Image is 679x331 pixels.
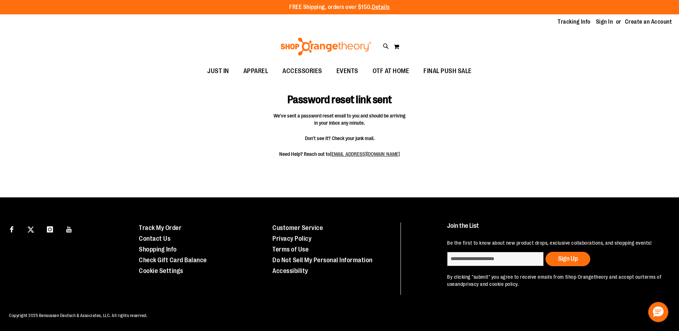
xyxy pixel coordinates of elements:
span: Don't see it? Check your junk mail. [273,135,406,142]
a: Visit our Facebook page [5,222,18,235]
a: privacy and cookie policy. [463,281,519,287]
a: Visit our Instagram page [44,222,56,235]
a: Create an Account [625,18,672,26]
a: Check Gift Card Balance [139,256,207,264]
h1: Password reset link sent [256,83,423,106]
span: EVENTS [336,63,358,79]
a: APPAREL [236,63,276,80]
button: Hello, have a question? Let’s chat. [648,302,668,322]
span: FINAL PUSH SALE [423,63,472,79]
span: APPAREL [243,63,268,79]
a: Do Not Sell My Personal Information [272,256,373,264]
a: Tracking Info [558,18,591,26]
input: enter email [447,252,544,266]
a: Visit our X page [25,222,37,235]
a: EVENTS [329,63,365,80]
a: Cookie Settings [139,267,183,274]
a: JUST IN [200,63,236,80]
p: FREE Shipping, orders over $150. [289,3,390,11]
span: OTF AT HOME [373,63,409,79]
a: OTF AT HOME [365,63,417,80]
a: Shopping Info [139,246,177,253]
span: Need Help? Reach out to [273,150,406,158]
a: FINAL PUSH SALE [416,63,479,80]
a: Terms of Use [272,246,309,253]
p: By clicking "submit" you agree to receive emails from Shop Orangetheory and accept our and [447,273,663,288]
a: Visit our Youtube page [63,222,76,235]
span: Sign Up [558,255,578,262]
p: Be the first to know about new product drops, exclusive collaborations, and shopping events! [447,239,663,246]
a: Customer Service [272,224,323,231]
a: Accessibility [272,267,308,274]
a: Track My Order [139,224,181,231]
img: Shop Orangetheory [280,38,372,56]
span: We've sent a password reset email to you and should be arriving in your inbox any minute. [273,112,406,126]
a: Contact Us [139,235,170,242]
span: JUST IN [207,63,229,79]
a: Privacy Policy [272,235,311,242]
h4: Join the List [447,222,663,236]
a: terms of use [447,274,661,287]
a: ACCESSORIES [275,63,329,80]
span: ACCESSORIES [282,63,322,79]
button: Sign Up [545,252,590,266]
a: [EMAIL_ADDRESS][DOMAIN_NAME] [330,151,400,157]
img: Twitter [28,226,34,233]
span: Copyright 2025 Bensussen Deutsch & Associates, LLC. All rights reserved. [9,313,147,318]
a: Sign In [596,18,613,26]
a: Details [372,4,390,10]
